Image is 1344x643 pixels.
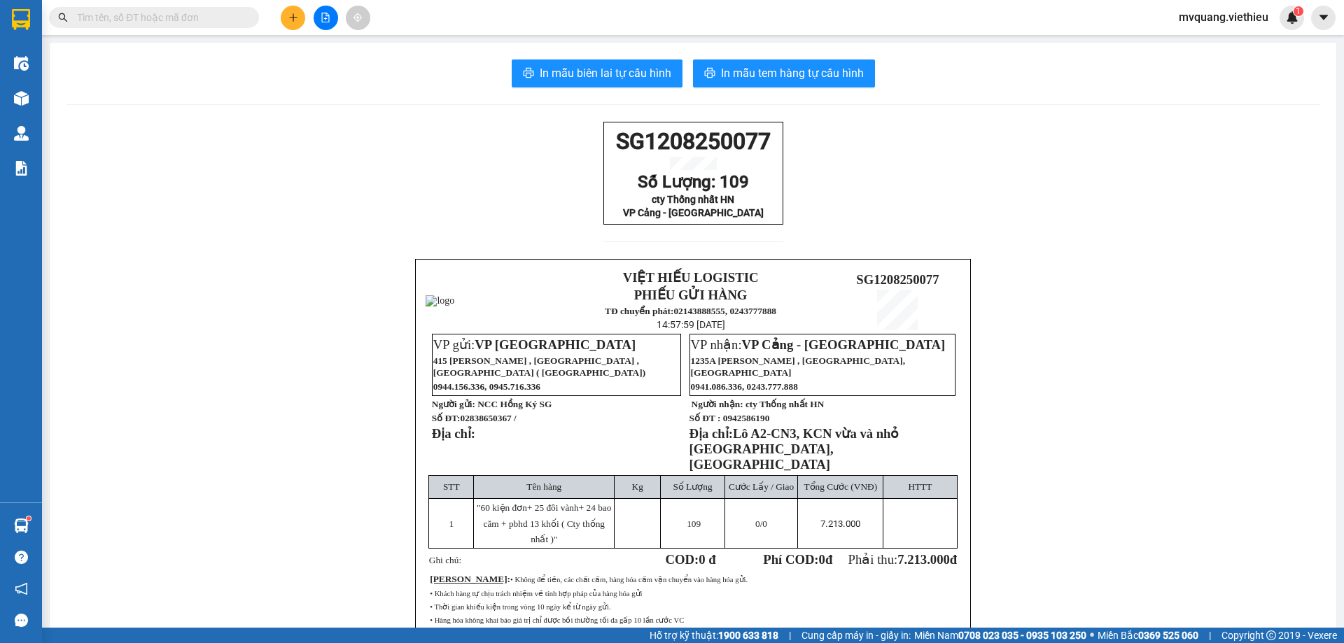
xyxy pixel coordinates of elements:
span: /0 [755,518,767,529]
span: 415 [PERSON_NAME] , [GEOGRAPHIC_DATA] , [GEOGRAPHIC_DATA] ( [GEOGRAPHIC_DATA]) [433,355,645,378]
img: solution-icon [14,161,29,176]
strong: 02143888555, 0243777888 [673,306,776,316]
sup: 1 [27,516,31,521]
span: HTTT [908,481,932,492]
span: file-add [321,13,330,22]
span: copyright [1266,630,1276,640]
span: SG1208250077 [616,128,771,155]
span: • Thời gian khiếu kiện trong vòng 10 ngày kể từ ngày gửi. [430,603,610,611]
strong: COD: [666,552,716,567]
strong: Địa chỉ: [432,426,475,441]
span: STT [443,481,460,492]
span: 109 [687,518,701,529]
img: warehouse-icon [14,91,29,106]
span: | [1209,628,1211,643]
strong: 02143888555, 0243777888 [118,46,203,68]
span: : [430,574,510,584]
strong: Số ĐT : [689,413,721,423]
strong: Số ĐT: [432,413,517,423]
span: Tổng Cước (VNĐ) [804,481,877,492]
span: notification [15,582,28,595]
span: cty Thống nhất HN [745,399,824,409]
span: plus [288,13,298,22]
span: Kg [632,481,643,492]
strong: Người gửi: [432,399,475,409]
strong: Phí COD: đ [763,552,832,567]
span: Miền Nam [914,628,1086,643]
strong: 0369 525 060 [1138,630,1198,641]
span: In mẫu biên lai tự cấu hình [540,64,671,82]
span: Cước Lấy / Giao [729,481,794,492]
span: [PERSON_NAME] [430,574,507,584]
span: • Hàng hóa không khai báo giá trị chỉ được bồi thường tối đa gấp 10 lần cước VC [430,616,684,624]
button: caret-down [1311,6,1336,30]
button: plus [281,6,305,30]
span: Tên hàng [526,481,561,492]
strong: Người nhận: [692,399,743,409]
span: question-circle [15,551,28,564]
button: printerIn mẫu biên lai tự cấu hình [512,59,682,87]
span: VP gửi: [433,337,636,352]
img: warehouse-icon [14,126,29,141]
strong: PHIẾU GỬI HÀNG [634,288,748,302]
span: 1 [449,518,454,529]
img: icon-new-feature [1286,11,1298,24]
span: 0 [755,518,760,529]
span: Số Lượng: 109 [638,172,749,192]
span: "60 kiện đơn+ 25 đôi vành+ 24 bao căm + pbhd 13 khối ( Cty thống nhất )" [477,502,611,545]
button: printerIn mẫu tem hàng tự cấu hình [693,59,875,87]
span: 0 [819,552,825,567]
span: NCC Hồng Ký SG [477,399,552,409]
span: caret-down [1317,11,1330,24]
span: 02838650367 / [460,413,516,423]
span: cty Thống nhất HN [652,194,734,205]
span: search [58,13,68,22]
span: Miền Bắc [1098,628,1198,643]
span: Số Lượng [673,481,712,492]
span: 11:18:52 [DATE] [102,71,181,84]
span: 0941.086.336, 0243.777.888 [691,381,798,392]
span: 7.213.000 [897,552,950,567]
span: 7.213.000 [820,518,860,529]
span: VP nhận: [156,91,297,121]
input: Tìm tên, số ĐT hoặc mã đơn [77,10,242,25]
img: logo [426,295,454,306]
span: • Khách hàng tự chịu trách nhiệm về tính hợp pháp của hàng hóa gửi [430,590,642,598]
span: 1235A [PERSON_NAME] , [GEOGRAPHIC_DATA], [GEOGRAPHIC_DATA] [691,355,905,378]
span: 0944.156.336, 0945.716.336 [433,381,540,392]
span: Ghi chú: [429,555,461,565]
strong: 0708 023 035 - 0935 103 250 [958,630,1086,641]
span: Lô A2-CN3, KCN vừa và nhỏ [GEOGRAPHIC_DATA], [GEOGRAPHIC_DATA] [689,426,899,472]
span: aim [353,13,363,22]
sup: 1 [1294,6,1303,16]
button: file-add [314,6,338,30]
img: warehouse-icon [14,518,29,533]
span: VP Cảng - [GEOGRAPHIC_DATA] [6,91,147,121]
span: VP [GEOGRAPHIC_DATA] [475,337,636,352]
img: logo [8,21,62,75]
strong: TĐ chuyển phát: [80,46,149,57]
span: VP gửi: [6,91,147,121]
span: đ [950,552,957,567]
span: VP Cảng - [GEOGRAPHIC_DATA] [742,337,946,352]
span: Cung cấp máy in - giấy in: [801,628,911,643]
span: VP nhận: [691,337,946,352]
img: logo-vxr [12,9,30,30]
strong: VIỆT HIẾU LOGISTIC [73,11,209,26]
span: printer [704,67,715,80]
strong: PHIẾU GỬI HÀNG [85,29,198,43]
span: 0 đ [699,552,715,567]
span: In mẫu tem hàng tự cấu hình [721,64,864,82]
span: | [789,628,791,643]
img: warehouse-icon [14,56,29,71]
span: SG1208250077 [856,272,939,287]
span: 0942586190 [723,413,770,423]
span: • Không để tiền, các chất cấm, hàng hóa cấm vận chuyển vào hàng hóa gửi. [510,576,748,584]
strong: VIỆT HIẾU LOGISTIC [623,270,759,285]
span: message [15,614,28,627]
button: aim [346,6,370,30]
span: 1 [1296,6,1301,16]
span: Phải thu: [848,552,958,567]
strong: TĐ chuyển phát: [605,306,673,316]
span: Hỗ trợ kỹ thuật: [650,628,778,643]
